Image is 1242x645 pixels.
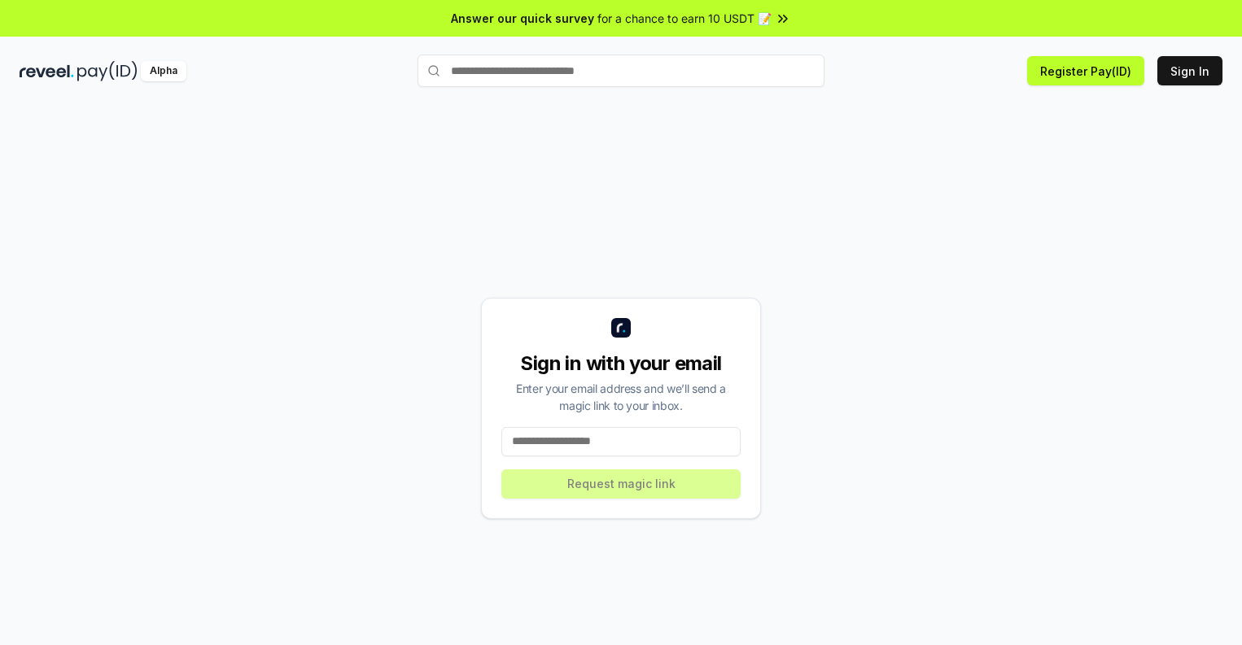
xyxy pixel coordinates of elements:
div: Alpha [141,61,186,81]
span: Answer our quick survey [451,10,594,27]
div: Enter your email address and we’ll send a magic link to your inbox. [501,380,741,414]
img: reveel_dark [20,61,74,81]
button: Register Pay(ID) [1027,56,1144,85]
button: Sign In [1157,56,1222,85]
div: Sign in with your email [501,351,741,377]
img: logo_small [611,318,631,338]
span: for a chance to earn 10 USDT 📝 [597,10,772,27]
img: pay_id [77,61,138,81]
